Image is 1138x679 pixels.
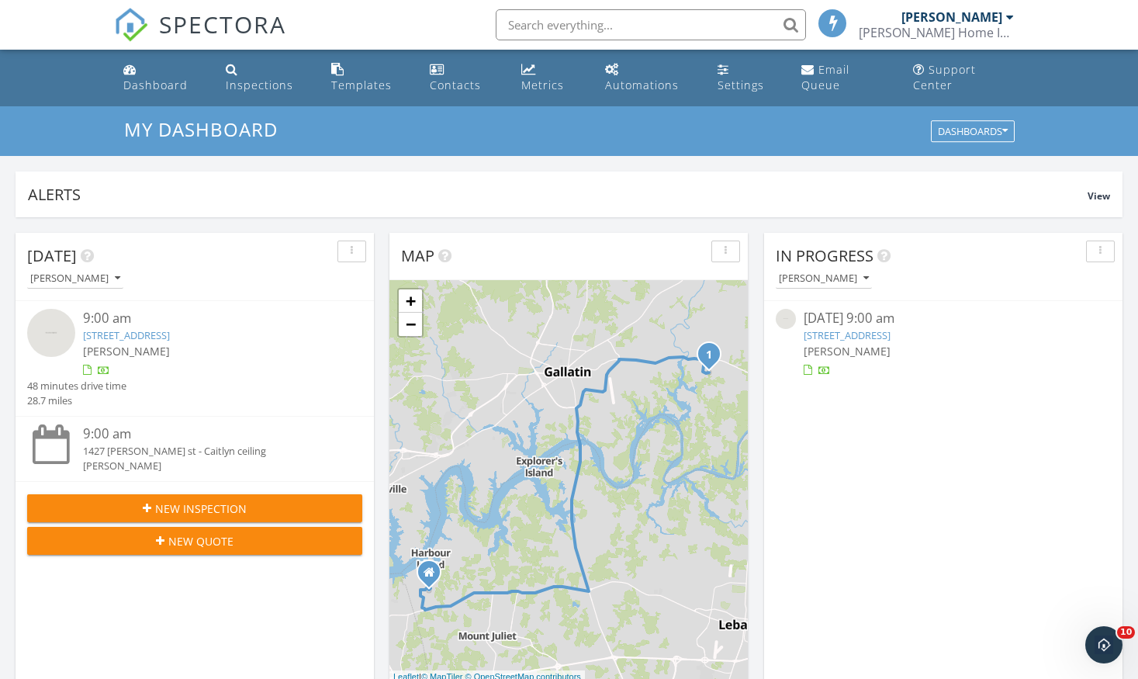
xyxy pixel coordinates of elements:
span: My Dashboard [124,116,278,142]
div: Hamilton Home Inspections of Middle Tennessee [859,25,1014,40]
div: Settings [718,78,764,92]
i: 1 [706,350,712,361]
a: Dashboard [117,56,207,100]
div: 9:00 am [83,424,334,444]
button: Dashboards [931,121,1015,143]
a: 9:00 am [STREET_ADDRESS] [PERSON_NAME] 48 minutes drive time 28.7 miles [27,309,362,408]
div: [PERSON_NAME] [901,9,1002,25]
a: Zoom in [399,289,422,313]
div: 1101 Hiltonwood Blvd, Castalian Springs, TN 37031 [709,354,718,363]
div: Dashboard [123,78,188,92]
div: [PERSON_NAME] [83,459,334,473]
a: [STREET_ADDRESS] [83,328,170,342]
span: [DATE] [27,245,77,266]
button: New Inspection [27,494,362,522]
span: New Quote [168,533,233,549]
div: [PERSON_NAME] [779,273,869,284]
div: Templates [331,78,392,92]
span: [PERSON_NAME] [83,344,170,359]
div: Alerts [28,184,1088,205]
iframe: Intercom live chat [1085,626,1122,663]
div: Contacts [430,78,481,92]
span: View [1088,189,1110,203]
div: 803 Overhills Drive, Old Hickory TN 37138 [429,572,438,581]
span: Map [401,245,434,266]
button: [PERSON_NAME] [776,268,872,289]
div: Automations [605,78,679,92]
img: streetview [776,309,796,329]
a: Support Center [907,56,1021,100]
a: [DATE] 9:00 am [STREET_ADDRESS] [PERSON_NAME] [776,309,1111,378]
a: Metrics [515,56,586,100]
div: Email Queue [801,62,849,92]
div: Inspections [226,78,293,92]
a: SPECTORA [114,21,286,54]
a: Settings [711,56,783,100]
div: 9:00 am [83,309,334,328]
a: [STREET_ADDRESS] [804,328,891,342]
div: 1427 [PERSON_NAME] st - Caitlyn ceiling [83,444,334,459]
a: Zoom out [399,313,422,336]
div: Metrics [521,78,564,92]
a: Automations (Basic) [599,56,699,100]
span: In Progress [776,245,873,266]
a: Inspections [220,56,312,100]
span: SPECTORA [159,8,286,40]
div: [PERSON_NAME] [30,273,120,284]
img: The Best Home Inspection Software - Spectora [114,8,148,42]
div: 48 minutes drive time [27,379,126,393]
div: Dashboards [938,126,1008,137]
img: streetview [27,309,75,357]
input: Search everything... [496,9,806,40]
span: New Inspection [155,501,247,517]
div: 28.7 miles [27,393,126,408]
a: Email Queue [795,56,894,100]
span: [PERSON_NAME] [804,344,891,359]
button: [PERSON_NAME] [27,268,123,289]
span: 10 [1117,626,1135,639]
div: Support Center [913,62,976,92]
a: Contacts [424,56,503,100]
button: New Quote [27,527,362,555]
a: Templates [325,56,412,100]
div: [DATE] 9:00 am [804,309,1083,328]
